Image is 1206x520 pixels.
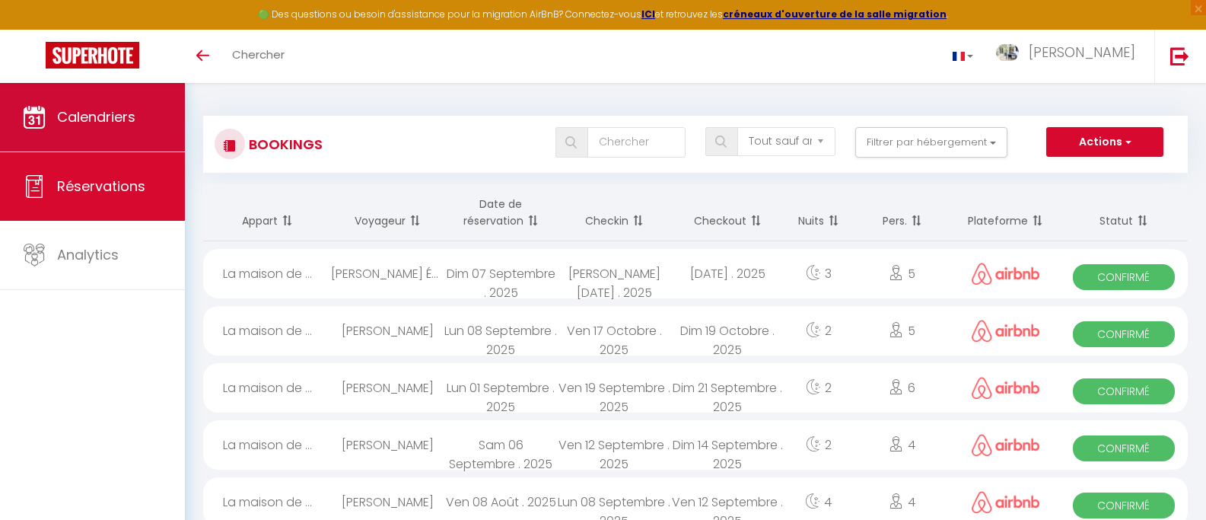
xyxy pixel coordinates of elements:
img: ... [996,44,1019,62]
button: Ouvrir le widget de chat LiveChat [12,6,58,52]
th: Sort by checkin [558,184,671,241]
th: Sort by booking date [444,184,558,241]
th: Sort by channel [951,184,1059,241]
img: logout [1170,46,1189,65]
th: Sort by guest [331,184,444,241]
a: ICI [641,8,655,21]
span: Réservations [57,177,145,196]
button: Filtrer par hébergement [855,127,1007,158]
a: Chercher [221,30,296,83]
input: Chercher [587,127,686,158]
th: Sort by people [853,184,951,241]
th: Sort by nights [784,184,853,241]
span: Calendriers [57,107,135,126]
th: Sort by rentals [203,184,331,241]
th: Sort by status [1060,184,1188,241]
span: Chercher [232,46,285,62]
span: Analytics [57,245,119,264]
h3: Bookings [245,127,323,161]
img: Super Booking [46,42,139,69]
span: [PERSON_NAME] [1029,43,1135,62]
th: Sort by checkout [671,184,784,241]
a: ... [PERSON_NAME] [985,30,1154,83]
button: Actions [1046,127,1163,158]
a: créneaux d'ouverture de la salle migration [723,8,947,21]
